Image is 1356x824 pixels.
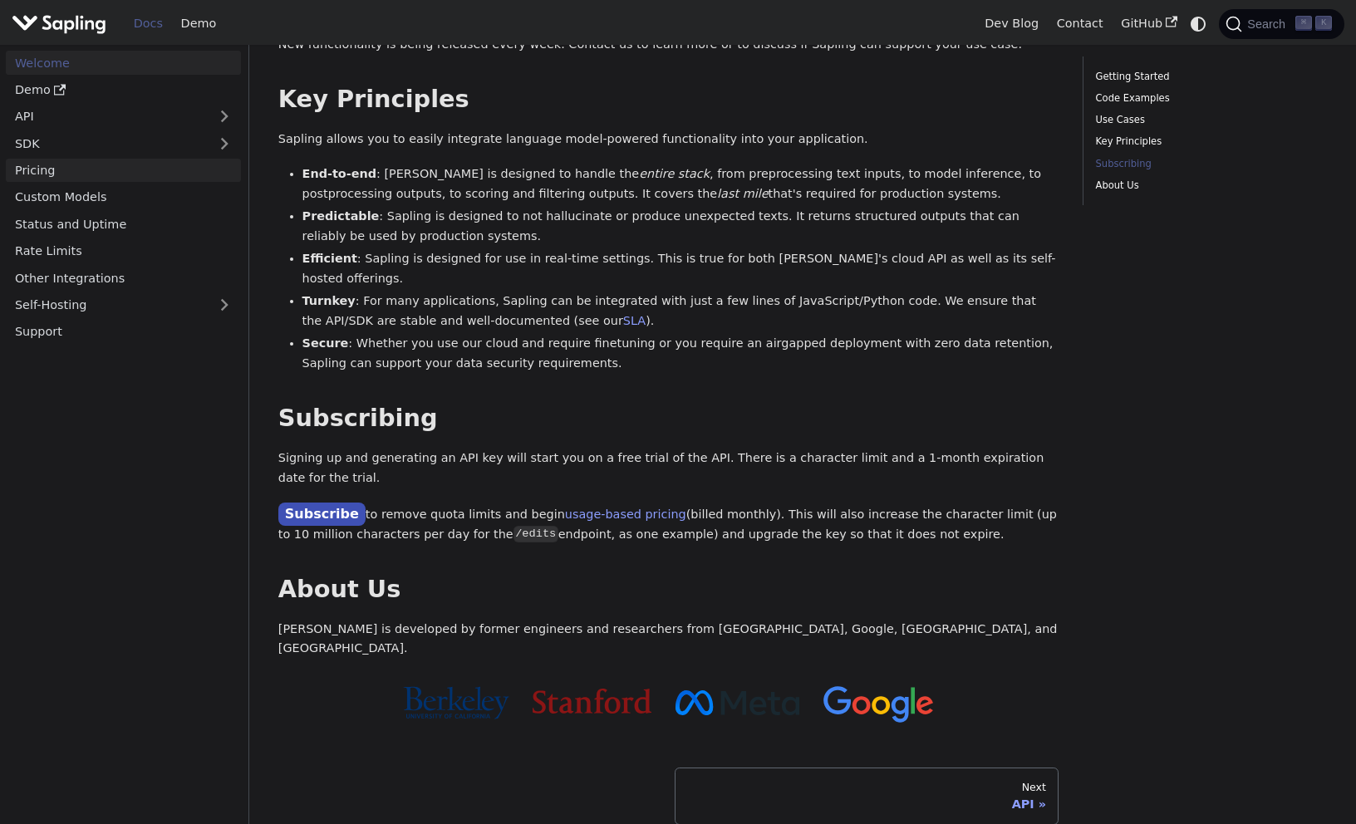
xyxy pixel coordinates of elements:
a: SLA [623,314,646,327]
a: NextAPI [675,768,1059,824]
img: Meta [676,690,799,715]
a: Dev Blog [975,11,1047,37]
a: Docs [125,11,172,37]
a: Subscribing [1096,156,1321,172]
em: entire stack [639,167,710,180]
a: GitHub [1112,11,1186,37]
a: Demo [172,11,225,37]
button: Switch between dark and light mode (currently system mode) [1186,12,1211,36]
a: Getting Started [1096,69,1321,85]
h2: Key Principles [278,85,1059,115]
strong: Efficient [302,252,357,265]
a: Demo [6,78,241,102]
a: API [6,105,208,129]
strong: End-to-end [302,167,376,180]
p: Sapling allows you to easily integrate language model-powered functionality into your application. [278,130,1059,150]
li: : [PERSON_NAME] is designed to handle the , from preprocessing text inputs, to model inference, t... [302,164,1059,204]
a: Use Cases [1096,112,1321,128]
a: Contact [1048,11,1113,37]
div: API [687,797,1046,812]
h2: About Us [278,575,1059,605]
span: Search [1242,17,1295,31]
div: Next [687,781,1046,794]
a: Code Examples [1096,91,1321,106]
strong: Secure [302,336,349,350]
kbd: ⌘ [1295,16,1312,31]
button: Search (Command+K) [1219,9,1344,39]
a: Support [6,320,241,344]
a: Other Integrations [6,266,241,290]
img: Google [823,686,934,723]
a: Welcome [6,51,241,75]
p: Signing up and generating an API key will start you on a free trial of the API. There is a charac... [278,449,1059,488]
a: Self-Hosting [6,293,241,317]
li: : Sapling is designed for use in real-time settings. This is true for both [PERSON_NAME]'s cloud ... [302,249,1059,289]
img: Sapling.ai [12,12,106,36]
p: New functionality is being released every week. Contact us to learn more or to discuss if Sapling... [278,35,1059,55]
a: SDK [6,131,208,155]
a: Sapling.ai [12,12,112,36]
button: Expand sidebar category 'SDK' [208,131,241,155]
p: to remove quota limits and begin (billed monthly). This will also increase the character limit (u... [278,503,1059,545]
li: : Sapling is designed to not hallucinate or produce unexpected texts. It returns structured outpu... [302,207,1059,247]
button: Expand sidebar category 'API' [208,105,241,129]
strong: Turnkey [302,294,356,307]
a: About Us [1096,178,1321,194]
a: Rate Limits [6,239,241,263]
code: /edits [513,526,558,542]
h2: Subscribing [278,404,1059,434]
a: Pricing [6,159,241,183]
strong: Predictable [302,209,380,223]
img: Stanford [533,689,651,714]
nav: Docs pages [278,768,1059,824]
a: Status and Uptime [6,212,241,236]
img: Cal [403,686,508,719]
kbd: K [1315,16,1332,31]
em: last mile [717,187,768,200]
li: : For many applications, Sapling can be integrated with just a few lines of JavaScript/Python cod... [302,292,1059,331]
a: usage-based pricing [565,508,686,521]
li: : Whether you use our cloud and require finetuning or you require an airgapped deployment with ze... [302,334,1059,374]
a: Subscribe [278,503,366,527]
a: Key Principles [1096,134,1321,150]
p: [PERSON_NAME] is developed by former engineers and researchers from [GEOGRAPHIC_DATA], Google, [G... [278,620,1059,660]
a: Custom Models [6,185,241,209]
